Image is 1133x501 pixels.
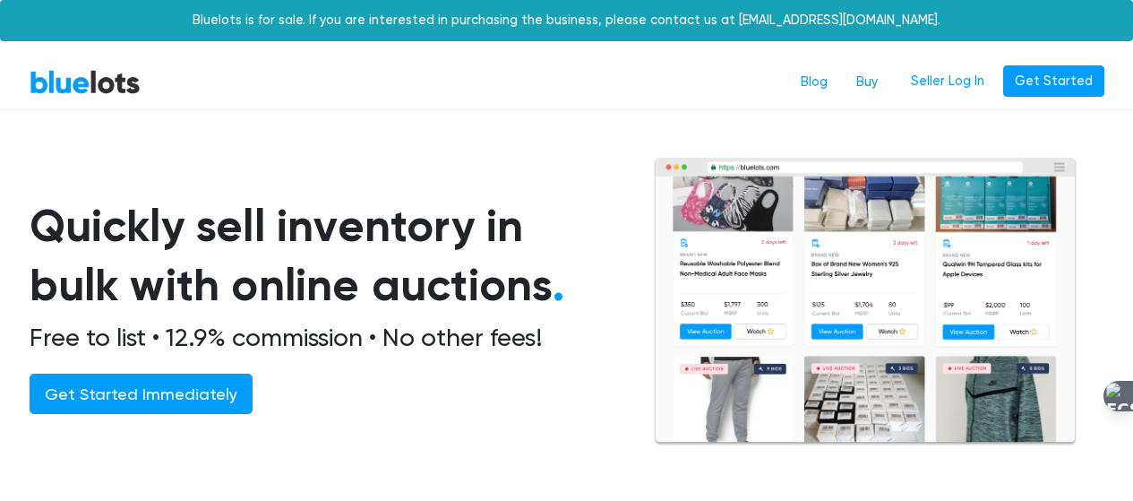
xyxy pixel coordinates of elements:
[786,65,842,99] a: Blog
[899,65,996,98] a: Seller Log In
[30,196,610,315] h1: Quickly sell inventory in bulk with online auctions
[553,258,564,312] span: .
[30,323,610,353] h2: Free to list • 12.9% commission • No other fees!
[30,69,141,95] a: BlueLots
[1003,65,1104,98] a: Get Started
[653,157,1077,446] img: browserlots-effe8949e13f0ae0d7b59c7c387d2f9fb811154c3999f57e71a08a1b8b46c466.png
[30,374,253,414] a: Get Started Immediately
[842,65,892,99] a: Buy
